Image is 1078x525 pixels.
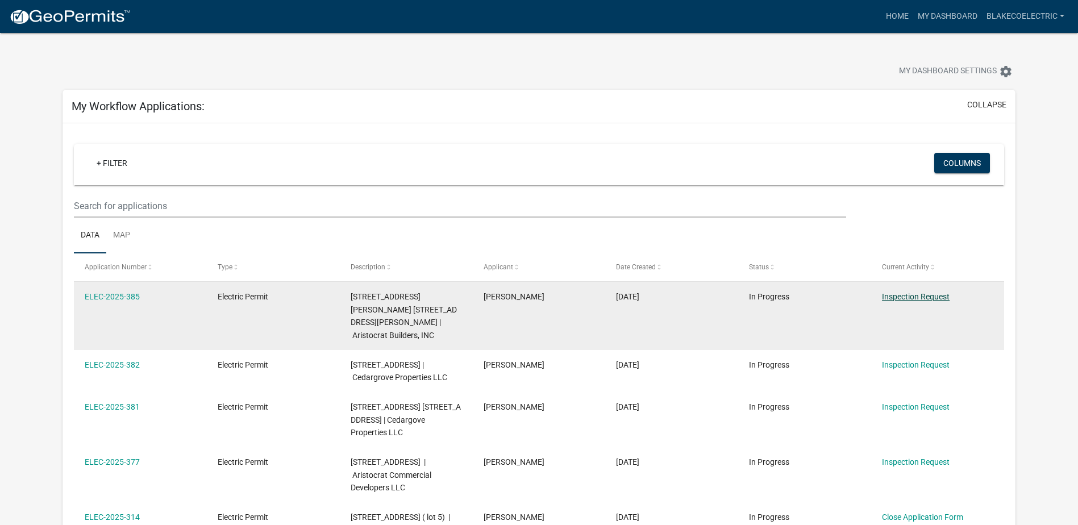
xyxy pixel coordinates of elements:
[484,263,513,271] span: Applicant
[871,253,1004,281] datatable-header-cell: Current Activity
[218,263,232,271] span: Type
[85,457,140,466] a: ELEC-2025-377
[351,292,457,340] span: 3208 ASHER WAY 3208 Asher Way Lot 126 | Aristocrat Builders, INC
[605,253,738,281] datatable-header-cell: Date Created
[218,360,268,369] span: Electric Permit
[484,360,544,369] span: Brandon Blake
[881,6,913,27] a: Home
[882,457,950,466] a: Inspection Request
[218,292,268,301] span: Electric Permit
[882,402,950,411] a: Inspection Request
[472,253,605,281] datatable-header-cell: Applicant
[72,99,205,113] h5: My Workflow Applications:
[88,153,136,173] a: + Filter
[899,65,997,78] span: My Dashboard Settings
[749,512,789,522] span: In Progress
[934,153,990,173] button: Columns
[85,292,140,301] a: ELEC-2025-385
[207,253,340,281] datatable-header-cell: Type
[890,60,1022,82] button: My Dashboard Settingssettings
[85,263,147,271] span: Application Number
[106,218,137,254] a: Map
[749,457,789,466] span: In Progress
[616,292,639,301] span: 07/18/2025
[85,402,140,411] a: ELEC-2025-381
[484,292,544,301] span: Brandon Blake
[982,6,1069,27] a: Blakecoelectric
[74,194,846,218] input: Search for applications
[218,457,268,466] span: Electric Permit
[882,360,950,369] a: Inspection Request
[616,512,639,522] span: 06/03/2025
[484,512,544,522] span: Brandon Blake
[749,402,789,411] span: In Progress
[616,263,656,271] span: Date Created
[218,402,268,411] span: Electric Permit
[882,512,963,522] a: Close Application Form
[967,99,1006,111] button: collapse
[616,402,639,411] span: 07/16/2025
[616,457,639,466] span: 07/14/2025
[749,360,789,369] span: In Progress
[484,402,544,411] span: Brandon Blake
[484,457,544,466] span: Brandon Blake
[351,263,385,271] span: Description
[351,457,431,493] span: 251-253 SPRING STREET | Aristocrat Commercial Developers LLC
[74,253,207,281] datatable-header-cell: Application Number
[913,6,982,27] a: My Dashboard
[218,512,268,522] span: Electric Permit
[749,263,769,271] span: Status
[616,360,639,369] span: 07/16/2025
[999,65,1013,78] i: settings
[749,292,789,301] span: In Progress
[85,512,140,522] a: ELEC-2025-314
[340,253,473,281] datatable-header-cell: Description
[85,360,140,369] a: ELEC-2025-382
[738,253,871,281] datatable-header-cell: Status
[882,292,950,301] a: Inspection Request
[882,263,929,271] span: Current Activity
[351,360,447,382] span: 3 CEDARGROVE LANE 3 Cedargrove Ln., Lot 7 | Cedargrove Properties LLC
[351,402,461,438] span: 1 CEDARGROVE LANE 1 Cedargrove Ln., Lot 6 | Cedargove Properties LLC
[74,218,106,254] a: Data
